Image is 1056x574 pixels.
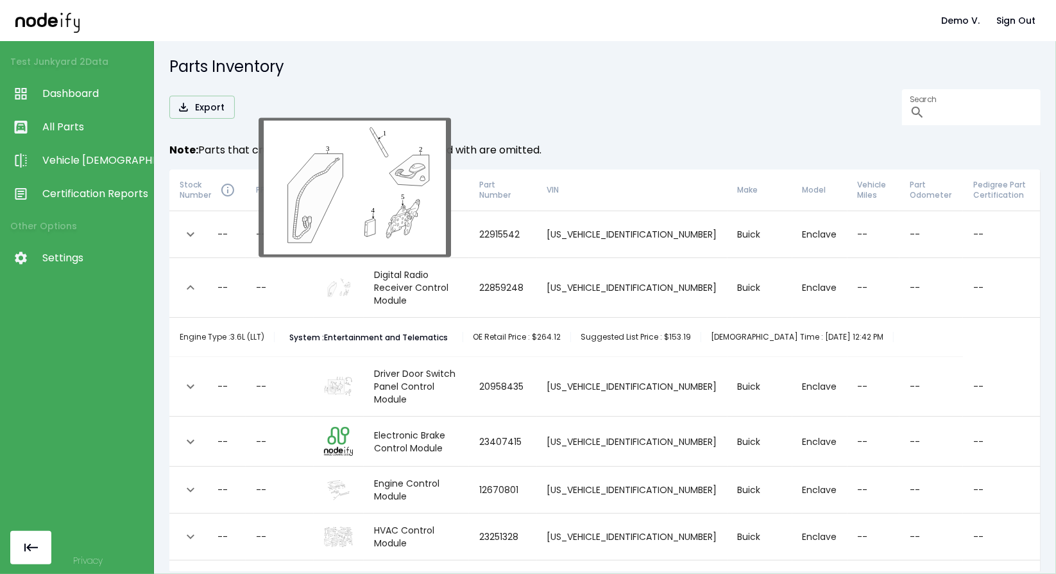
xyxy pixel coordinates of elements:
td: -- [847,467,900,514]
td: Buick [728,211,792,258]
td: -- [847,514,900,561]
td: [US_VEHICLE_IDENTIFICATION_NUMBER] [537,258,728,318]
img: nodeify [15,8,80,32]
td: [US_VEHICLE_IDENTIFICATION_NUMBER] [537,417,728,467]
h6: Parts that crushed or could not be communicated with are omitted. [169,141,1041,159]
img: part image [324,526,353,548]
div: -- [217,530,228,543]
td: -- [899,467,963,514]
div: Engine Type : 3.6L (LLT) [180,332,275,342]
th: Pedigree Part Certification [963,170,1041,211]
label: Search [910,94,937,105]
img: large image [264,121,446,255]
th: Part Number [469,170,536,211]
img: part image [324,480,353,501]
button: expand row [180,223,201,245]
th: Model [792,170,847,211]
img: part image [324,277,353,299]
td: Electronic Brake Control Module [364,417,469,467]
td: -- [847,258,900,318]
td: -- [847,357,900,417]
div: -- [217,435,228,448]
div: -- [217,228,228,241]
td: -- [899,417,963,467]
button: Demo V. [936,9,985,33]
td: Enclave [792,467,847,514]
button: expand row [180,526,201,548]
td: -- [246,357,314,417]
div: -- [217,380,228,393]
td: Buick [728,357,792,417]
span: All Parts [42,119,147,135]
div: -- [217,483,228,496]
button: expand row [180,479,201,501]
td: 23251328 [469,514,536,561]
span: Vehicle [DEMOGRAPHIC_DATA] [42,153,147,168]
div: Stock Number [180,180,235,200]
td: -- [963,258,1041,318]
h5: Parts Inventory [169,57,1041,77]
td: Buick [728,467,792,514]
td: -- [847,211,900,258]
td: 23407415 [469,417,536,467]
td: -- [246,467,314,514]
td: Buick [728,417,792,467]
th: Make [728,170,792,211]
td: [US_VEHICLE_IDENTIFICATION_NUMBER] [537,514,728,561]
a: Privacy [73,554,103,567]
td: 22915542 [469,211,536,258]
button: System :Entertainment and Telematics [284,332,453,342]
div: -- [217,281,228,294]
button: Sign Out [991,9,1041,33]
td: -- [963,417,1041,467]
td: Digital Radio Receiver Control Module [364,258,469,318]
td: -- [963,514,1041,561]
span: Settings [42,250,147,266]
td: 20958435 [469,357,536,417]
td: -- [899,211,963,258]
td: [US_VEHICLE_IDENTIFICATION_NUMBER] [537,467,728,514]
td: Buick [728,258,792,318]
td: Enclave [792,514,847,561]
td: Driver Door Switch Panel Control Module [364,357,469,417]
td: -- [246,514,314,561]
td: HVAC Control Module [364,514,469,561]
span: Dashboard [42,86,147,101]
td: -- [963,467,1041,514]
td: -- [246,417,314,467]
th: VIN [537,170,728,211]
img: part image [324,427,353,456]
td: -- [246,211,314,258]
div: [DEMOGRAPHIC_DATA] Time : [DATE] 12:42 PM [701,332,894,342]
span: Certification Reports [42,186,147,202]
th: Part Odometer [899,170,963,211]
div: Suggested List Price : $153.19 [571,332,701,342]
td: -- [899,514,963,561]
td: Engine Control Module [364,467,469,514]
div: OE Retail Price : $264.12 [463,332,571,342]
th: Vehicle Miles [847,170,900,211]
button: expand row [180,376,201,397]
td: Enclave [792,211,847,258]
div: PPCRN [256,182,303,198]
img: part image [324,376,353,397]
td: -- [963,357,1041,417]
td: -- [246,258,314,318]
td: -- [963,211,1041,258]
button: Export [169,96,235,119]
td: -- [847,417,900,467]
td: Enclave [792,258,847,318]
strong: Note: [169,143,198,157]
td: [US_VEHICLE_IDENTIFICATION_NUMBER] [537,357,728,417]
button: expand row [180,431,201,453]
td: 22859248 [469,258,536,318]
td: [US_VEHICLE_IDENTIFICATION_NUMBER] [537,211,728,258]
td: 12670801 [469,467,536,514]
button: expand row [180,277,201,299]
td: -- [899,357,963,417]
td: Enclave [792,417,847,467]
td: Buick [728,514,792,561]
td: -- [899,258,963,318]
td: Enclave [792,357,847,417]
